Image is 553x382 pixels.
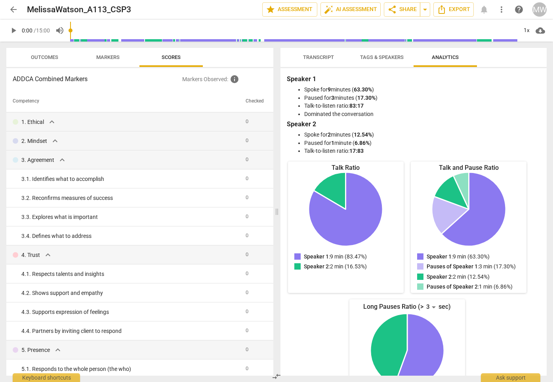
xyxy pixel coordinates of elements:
div: 3. 4. Defines what to address [21,232,239,240]
span: 0 [246,346,248,352]
button: Play [6,23,21,38]
div: Talk Ratio [288,163,404,172]
b: 3 [331,95,334,101]
div: Keyboard shortcuts [13,373,80,382]
div: 3. 1. Identifies what to accomplish [21,175,239,183]
span: Transcript [303,54,334,60]
button: Share [384,2,420,17]
th: Competency [6,90,242,112]
li: Spoke for minutes ( ) [304,86,539,94]
span: Speaker 1 [427,253,452,260]
p: 4. Trust [21,251,40,259]
div: 4. 4. Partners by inviting client to respond [21,327,239,335]
li: Dominated the conversation [304,110,539,118]
div: 5. 1. Responds to the whole person (the who) [21,365,239,373]
span: 0 [246,365,248,371]
span: 0 [246,251,248,257]
span: Pauses of Speaker 2 [427,283,478,290]
button: Volume [53,23,67,38]
li: Talk-to-listen ratio: [304,147,539,155]
button: AI Assessment [320,2,381,17]
a: Help [512,2,526,17]
li: Talk-to-listen ratio: [304,102,539,110]
p: : 9 min (63.30%) [427,253,490,261]
li: Paused for minute ( ) [304,139,539,147]
div: 4. 3. Supports expression of feelings [21,308,239,316]
span: Speaker 2 [304,263,329,270]
span: 0 [246,289,248,295]
span: help [514,5,524,14]
div: 4. 1. Respects talents and insights [21,270,239,278]
div: Talk and Pause Ratio [411,163,526,172]
span: expand_more [47,117,57,127]
span: expand_more [43,250,53,260]
p: : 9 min (83.47%) [304,253,367,261]
b: 83:17 [349,103,364,109]
span: expand_more [53,345,63,355]
p: : 3 min (17.30%) [427,262,516,271]
span: Share [387,5,417,14]
b: Speaker 2 [287,120,316,128]
b: 63.30% [354,86,372,93]
button: Export [433,2,474,17]
span: cloud_download [536,26,545,35]
span: 0 [246,175,248,181]
button: MW [532,2,547,17]
span: Pauses of Speaker 1 [427,263,478,270]
li: Paused for minutes ( ) [304,94,539,102]
h3: ADDCA Combined Markers [13,74,182,84]
span: share [387,5,397,14]
b: 6.86% [355,140,370,146]
span: Speaker 2 [427,274,452,280]
p: : 1 min (6.86%) [427,283,513,291]
th: Checked [242,90,267,112]
span: Export [437,5,470,14]
span: expand_more [57,155,67,165]
li: Spoke for minutes ( ) [304,131,539,139]
p: 5. Presence [21,346,50,354]
div: Ask support [481,373,540,382]
button: Assessment [262,2,317,17]
span: 0 [246,118,248,124]
span: Outcomes [31,54,58,60]
div: 3. 3. Explores what is important [21,213,239,221]
span: 0 [246,308,248,314]
span: more_vert [497,5,506,14]
span: Analytics [432,54,459,60]
span: AI Assessment [324,5,377,14]
span: Speaker 1 [304,253,329,260]
p: 3. Agreement [21,156,54,164]
div: 3 [423,301,439,314]
span: play_arrow [9,26,18,35]
div: Long Pauses Ratio (> sec) [349,301,465,314]
span: volume_up [55,26,65,35]
span: Markers [96,54,120,60]
p: Markers Observed : [182,74,267,84]
b: Speaker 1 [287,75,316,83]
span: / 15:00 [34,27,50,34]
span: auto_fix_high [324,5,334,14]
b: 2 [328,131,331,138]
div: 3. 2. Reconfirms measures of success [21,194,239,202]
button: Sharing summary [420,2,430,17]
div: 4. 2. Shows support and empathy [21,289,239,297]
span: 0 [246,156,248,162]
span: Inquire the support about custom evaluation criteria [230,74,239,84]
span: arrow_drop_down [420,5,430,14]
b: 12.54% [354,131,372,138]
span: 0 [246,213,248,219]
span: Scores [162,54,181,60]
span: 0:00 [22,27,32,34]
div: 1x [519,24,534,37]
h2: MelissaWatson_A113_CSP3 [27,5,131,15]
span: 0 [246,327,248,333]
span: star [266,5,275,14]
b: 1 [331,140,334,146]
span: 0 [246,194,248,200]
p: : 2 min (12.54%) [427,273,490,281]
p: 1. Ethical [21,118,44,126]
span: arrow_back [9,5,18,14]
b: 17.30% [357,95,376,101]
span: compare_arrows [272,372,281,381]
span: 0 [246,270,248,276]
